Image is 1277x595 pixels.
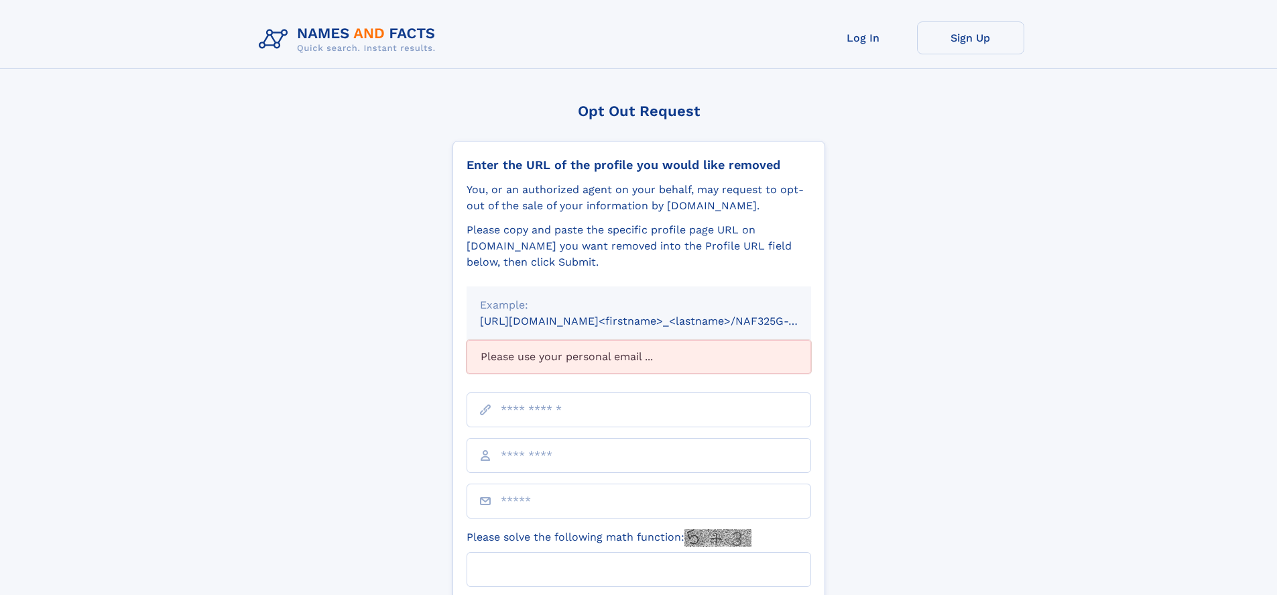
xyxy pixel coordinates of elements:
div: Example: [480,297,798,313]
label: Please solve the following math function: [467,529,751,547]
div: Enter the URL of the profile you would like removed [467,158,811,172]
div: Please use your personal email ... [467,340,811,374]
a: Sign Up [917,21,1024,54]
div: You, or an authorized agent on your behalf, may request to opt-out of the sale of your informatio... [467,182,811,214]
div: Please copy and paste the specific profile page URL on [DOMAIN_NAME] you want removed into the Pr... [467,222,811,270]
small: [URL][DOMAIN_NAME]<firstname>_<lastname>/NAF325G-xxxxxxxx [480,315,837,327]
img: Logo Names and Facts [253,21,446,58]
a: Log In [810,21,917,54]
div: Opt Out Request [452,103,825,119]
